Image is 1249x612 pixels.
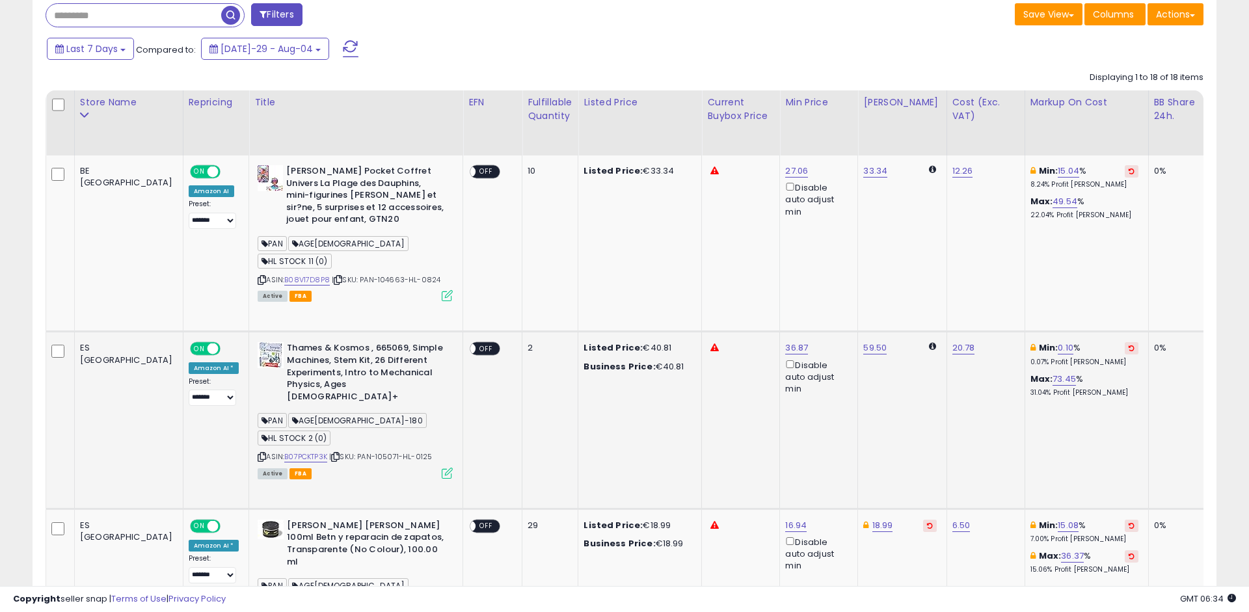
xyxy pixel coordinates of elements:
[1030,358,1138,367] p: 0.07% Profit [PERSON_NAME]
[191,520,208,531] span: ON
[168,592,226,605] a: Privacy Policy
[1030,180,1138,189] p: 8.24% Profit [PERSON_NAME]
[476,166,497,178] span: OFF
[218,343,239,354] span: OFF
[1030,195,1053,207] b: Max:
[528,165,568,177] div: 10
[251,3,302,26] button: Filters
[13,593,226,605] div: seller snap | |
[528,342,568,354] div: 2
[528,96,572,123] div: Fulfillable Quantity
[584,520,692,531] div: €18.99
[80,342,173,366] div: ES [GEOGRAPHIC_DATA]
[1030,165,1138,189] div: %
[863,165,887,178] a: 33.34
[329,451,432,462] span: | SKU: PAN-105071-HL-0125
[258,342,284,368] img: 51926FMp4BL._SL40_.jpg
[1039,519,1058,531] b: Min:
[289,291,312,302] span: FBA
[1030,550,1138,574] div: %
[1015,3,1082,25] button: Save View
[528,520,568,531] div: 29
[476,520,497,531] span: OFF
[785,96,852,109] div: Min Price
[218,520,239,531] span: OFF
[1154,165,1197,177] div: 0%
[1030,96,1143,109] div: Markup on Cost
[863,341,887,354] a: 59.50
[258,165,283,191] img: 515o5nSVWtS._SL40_.jpg
[80,520,173,543] div: ES [GEOGRAPHIC_DATA]
[584,96,696,109] div: Listed Price
[80,165,173,189] div: BE [GEOGRAPHIC_DATA]
[1030,211,1138,220] p: 22.04% Profit [PERSON_NAME]
[707,96,774,123] div: Current Buybox Price
[284,274,330,286] a: B08V17D8P8
[258,165,453,300] div: ASIN:
[258,342,453,477] div: ASIN:
[80,96,178,109] div: Store Name
[785,519,807,532] a: 16.94
[1084,3,1146,25] button: Columns
[258,431,330,446] span: HL STOCK 2 (0)
[584,361,692,373] div: €40.81
[1025,90,1148,155] th: The percentage added to the cost of goods (COGS) that forms the calculator for Min & Max prices.
[584,537,655,550] b: Business Price:
[287,520,445,571] b: [PERSON_NAME] [PERSON_NAME] 100ml Betn y reparacin de zapatos, Transparente (No Colour), 100.00 ml
[258,236,287,251] span: PAN
[785,180,848,218] div: Disable auto adjust min
[189,540,239,552] div: Amazon AI *
[189,200,239,229] div: Preset:
[1030,388,1138,397] p: 31.04% Profit [PERSON_NAME]
[1030,565,1138,574] p: 15.06% Profit [PERSON_NAME]
[584,360,655,373] b: Business Price:
[111,592,167,605] a: Terms of Use
[254,96,457,109] div: Title
[1061,550,1084,563] a: 36.37
[584,341,643,354] b: Listed Price:
[1154,96,1202,123] div: BB Share 24h.
[1039,550,1062,562] b: Max:
[952,341,975,354] a: 20.78
[1030,520,1138,544] div: %
[476,343,497,354] span: OFF
[289,468,312,479] span: FBA
[785,341,808,354] a: 36.87
[189,362,239,374] div: Amazon AI *
[1058,165,1079,178] a: 15.04
[1154,520,1197,531] div: 0%
[1039,165,1058,177] b: Min:
[258,468,288,479] span: All listings currently available for purchase on Amazon
[189,96,244,109] div: Repricing
[785,535,848,572] div: Disable auto adjust min
[13,592,60,605] strong: Copyright
[191,343,208,354] span: ON
[1030,196,1138,220] div: %
[584,519,643,531] b: Listed Price:
[1030,535,1138,544] p: 7.00% Profit [PERSON_NAME]
[258,291,288,302] span: All listings currently available for purchase on Amazon
[284,451,327,462] a: B07PCKTP3K
[1154,342,1197,354] div: 0%
[66,42,118,55] span: Last 7 Days
[201,38,329,60] button: [DATE]-29 - Aug-04
[952,519,971,532] a: 6.50
[1039,341,1058,354] b: Min:
[221,42,313,55] span: [DATE]-29 - Aug-04
[584,342,692,354] div: €40.81
[1180,592,1236,605] span: 2025-08-12 06:34 GMT
[47,38,134,60] button: Last 7 Days
[468,96,517,109] div: EFN
[584,538,692,550] div: €18.99
[863,96,941,109] div: [PERSON_NAME]
[332,274,440,285] span: | SKU: PAN-104663-HL-0824
[1030,342,1138,366] div: %
[189,377,239,406] div: Preset:
[584,165,643,177] b: Listed Price:
[872,519,893,532] a: 18.99
[189,185,234,197] div: Amazon AI
[1030,373,1138,397] div: %
[286,165,444,229] b: [PERSON_NAME] Pocket Coffret Univers La Plage des Dauphins, mini-figurines [PERSON_NAME] et sir?n...
[288,413,427,428] span: AGE[DEMOGRAPHIC_DATA]-180
[785,358,848,395] div: Disable auto adjust min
